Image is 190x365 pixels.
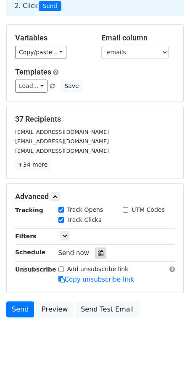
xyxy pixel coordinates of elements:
[67,216,102,224] label: Track Clicks
[15,80,47,93] a: Load...
[15,67,51,76] a: Templates
[15,115,175,124] h5: 37 Recipients
[15,129,109,135] small: [EMAIL_ADDRESS][DOMAIN_NAME]
[15,233,37,240] strong: Filters
[6,301,34,317] a: Send
[39,1,61,11] span: Send
[67,205,103,214] label: Track Opens
[15,148,109,154] small: [EMAIL_ADDRESS][DOMAIN_NAME]
[15,266,56,273] strong: Unsubscribe
[58,249,90,257] span: Send now
[132,205,164,214] label: UTM Codes
[36,301,73,317] a: Preview
[58,276,134,283] a: Copy unsubscribe link
[101,33,175,43] h5: Email column
[15,46,66,59] a: Copy/paste...
[15,192,175,201] h5: Advanced
[15,160,50,170] a: +34 more
[61,80,82,93] button: Save
[67,265,129,274] label: Add unsubscribe link
[75,301,139,317] a: Send Test Email
[15,33,89,43] h5: Variables
[15,207,43,213] strong: Tracking
[15,138,109,144] small: [EMAIL_ADDRESS][DOMAIN_NAME]
[148,325,190,365] iframe: Chat Widget
[15,249,45,256] strong: Schedule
